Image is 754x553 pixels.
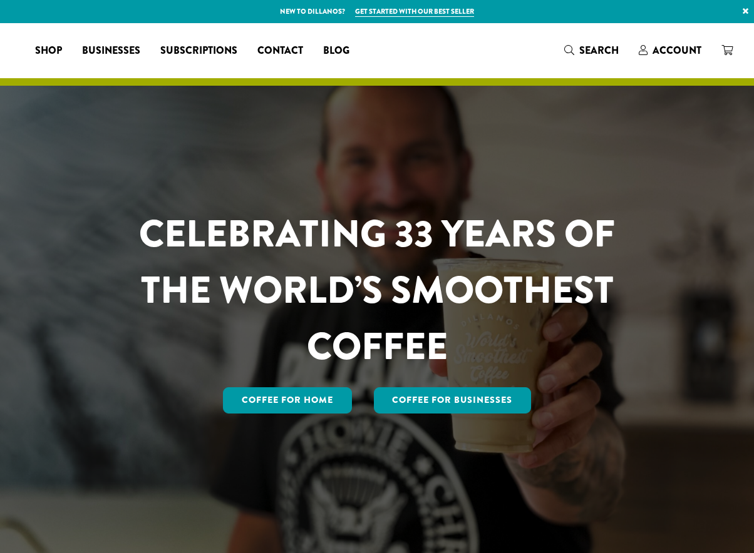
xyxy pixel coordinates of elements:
span: Contact [257,43,303,59]
span: Search [579,43,619,58]
span: Blog [323,43,349,59]
h1: CELEBRATING 33 YEARS OF THE WORLD’S SMOOTHEST COFFEE [102,206,652,375]
a: Coffee for Home [223,387,352,413]
a: Get started with our best seller [355,6,474,17]
span: Businesses [82,43,140,59]
span: Subscriptions [160,43,237,59]
a: Search [554,40,629,61]
span: Account [653,43,701,58]
a: Shop [25,41,72,61]
span: Shop [35,43,62,59]
a: Coffee For Businesses [374,387,532,413]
